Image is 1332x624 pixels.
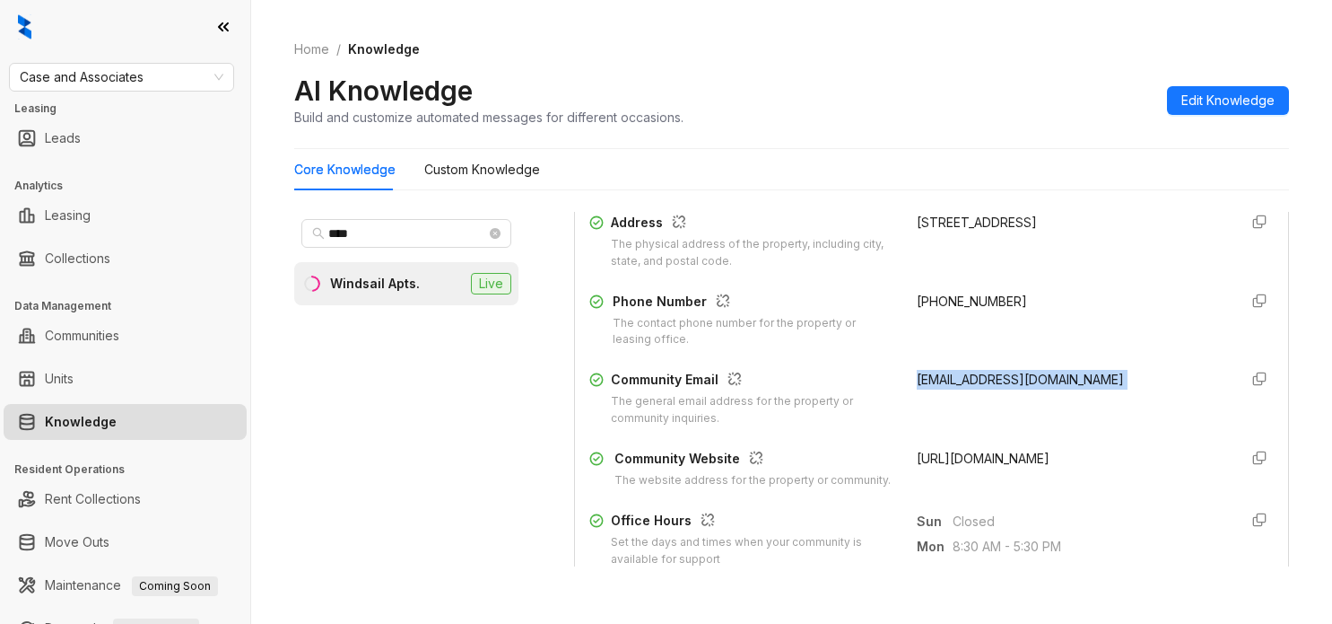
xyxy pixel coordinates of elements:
[611,236,895,270] div: The physical address of the property, including city, state, and postal code.
[45,524,109,560] a: Move Outs
[953,512,1223,532] span: Closed
[45,404,117,440] a: Knowledge
[294,108,683,127] div: Build and customize automated messages for different occasions.
[4,481,247,517] li: Rent Collections
[4,120,247,156] li: Leads
[611,213,895,236] div: Address
[20,64,223,91] span: Case and Associates
[45,361,74,397] a: Units
[14,178,250,194] h3: Analytics
[471,273,511,294] span: Live
[1181,91,1275,110] span: Edit Knowledge
[917,372,1124,387] span: [EMAIL_ADDRESS][DOMAIN_NAME]
[330,274,420,294] div: Windsail Apts.
[132,576,218,596] span: Coming Soon
[336,40,341,59] li: /
[917,562,953,582] span: Tue
[14,461,250,478] h3: Resident Operations
[294,74,473,108] h2: AI Knowledge
[917,537,953,557] span: Mon
[291,40,333,59] a: Home
[614,449,891,472] div: Community Website
[490,228,501,239] span: close-circle
[14,101,250,117] h3: Leasing
[45,120,81,156] a: Leads
[614,472,891,489] div: The website address for the property or community.
[312,227,325,240] span: search
[45,318,119,354] a: Communities
[294,160,396,180] div: Core Knowledge
[611,511,895,534] div: Office Hours
[4,361,247,397] li: Units
[4,567,247,603] li: Maintenance
[611,534,895,568] div: Set the days and times when your community is available for support
[917,512,953,532] span: Sun
[917,294,1027,309] span: [PHONE_NUMBER]
[4,524,247,560] li: Move Outs
[1167,86,1289,115] button: Edit Knowledge
[4,318,247,354] li: Communities
[4,404,247,440] li: Knowledge
[953,537,1223,557] span: 8:30 AM - 5:30 PM
[348,41,420,57] span: Knowledge
[45,241,110,277] a: Collections
[611,370,895,393] div: Community Email
[45,481,141,517] a: Rent Collections
[4,241,247,277] li: Collections
[613,315,896,349] div: The contact phone number for the property or leasing office.
[613,292,896,315] div: Phone Number
[45,198,91,233] a: Leasing
[953,562,1223,582] span: 8:30 AM - 5:30 PM
[917,451,1049,466] span: [URL][DOMAIN_NAME]
[4,198,247,233] li: Leasing
[18,14,31,40] img: logo
[14,298,250,314] h3: Data Management
[424,160,540,180] div: Custom Knowledge
[917,213,1223,233] div: [STREET_ADDRESS]
[611,393,895,427] div: The general email address for the property or community inquiries.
